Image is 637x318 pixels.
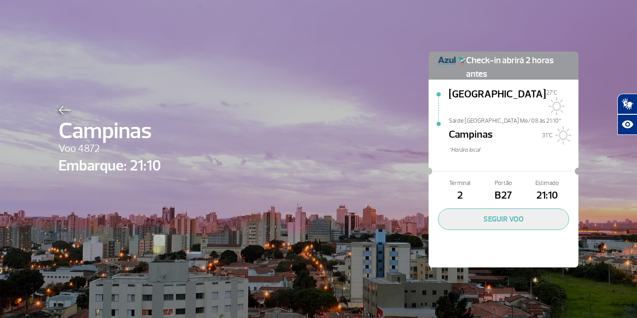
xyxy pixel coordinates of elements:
button: Abrir tradutor de língua de sinais. [617,94,637,114]
span: Voo 4872 [59,141,161,157]
span: Estimado [526,179,569,188]
span: *Horáro local [449,146,578,155]
span: Portão [481,179,525,188]
span: [GEOGRAPHIC_DATA] [449,87,546,117]
span: 2 [438,188,481,204]
button: SEGUIR VOO [438,208,569,230]
span: Campinas [449,127,493,146]
span: 31°C [542,132,553,139]
span: Check-in abrirá 2 horas antes [466,52,569,81]
span: Terminal [438,179,481,188]
span: B27 [481,188,525,204]
span: Sai de [GEOGRAPHIC_DATA] Mo/08 às 21:10* [449,117,578,123]
img: Sol [553,126,571,145]
div: Plugin de acessibilidade da Hand Talk. [617,94,637,135]
span: Campinas [59,114,161,148]
img: Sol [546,97,565,116]
span: 21:10 [526,188,569,204]
button: Abrir recursos assistivos. [617,114,637,135]
span: Embarque: 21:10 [59,155,161,177]
span: 27°C [546,89,557,96]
